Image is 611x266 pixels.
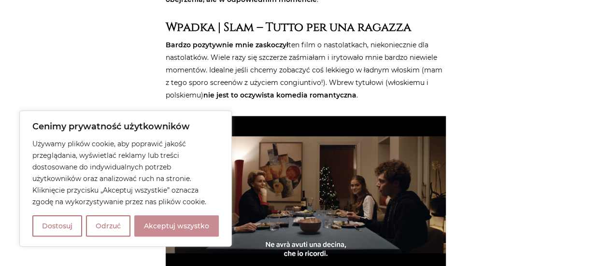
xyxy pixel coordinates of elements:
button: Odrzuć [86,215,130,237]
strong: Wpadka | Slam – Tutto per una ragazza [166,19,411,35]
button: Akceptuj wszystko [134,215,219,237]
strong: nie jest to oczywista komedia romantyczna [203,91,356,99]
strong: Bardzo pozytywnie mnie zaskoczył [166,41,288,49]
p: Używamy plików cookie, aby poprawić jakość przeglądania, wyświetlać reklamy lub treści dostosowan... [32,138,219,208]
p: ten film o nastolatkach, niekoniecznie dla nastolatków. Wiele razy się szczerze zaśmiałam i iryto... [166,39,446,101]
button: Dostosuj [32,215,82,237]
p: Cenimy prywatność użytkowników [32,121,219,132]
